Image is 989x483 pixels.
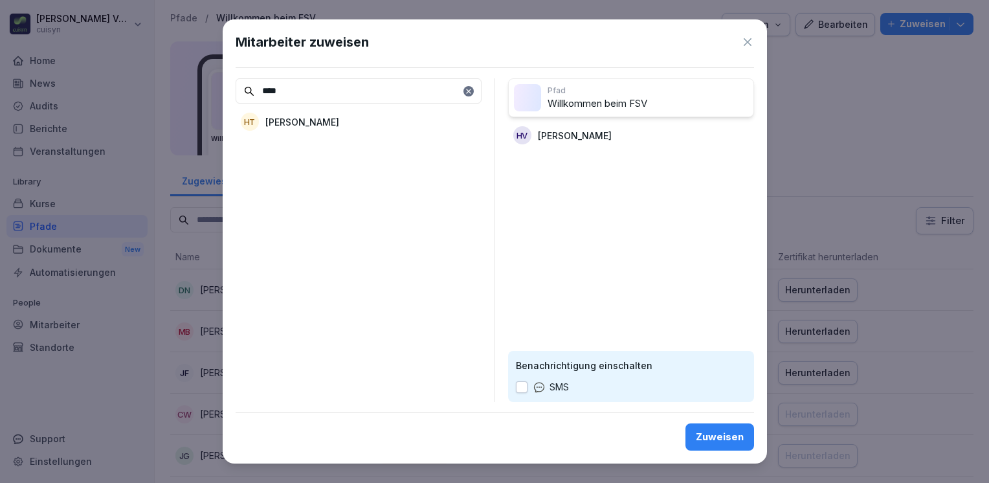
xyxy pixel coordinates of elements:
button: Zuweisen [685,423,754,451]
p: Benachrichtigung einschalten [516,359,746,372]
div: HV [513,126,531,144]
p: Willkommen beim FSV [548,96,748,111]
p: Pfad [548,85,748,96]
p: [PERSON_NAME] [265,115,339,129]
p: [PERSON_NAME] [538,129,612,142]
div: HT [241,113,259,131]
div: Zuweisen [696,430,744,444]
p: SMS [550,380,569,394]
h1: Mitarbeiter zuweisen [236,32,369,52]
